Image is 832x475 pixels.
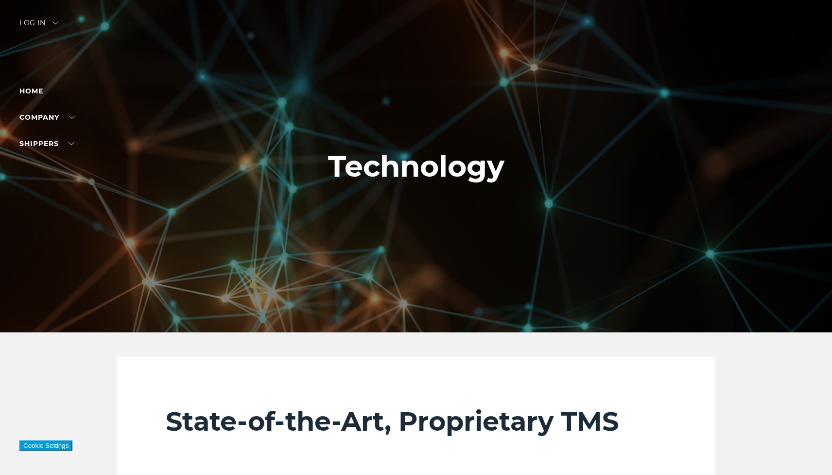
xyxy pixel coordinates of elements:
[166,405,666,438] h2: State-of-the-Art, Proprietary TMS
[52,21,58,24] img: arrow
[19,139,74,148] a: SHIPPERS
[19,87,43,95] a: Home
[19,165,75,174] a: Carriers
[19,19,58,34] div: Log in
[19,440,72,451] button: Cookie Settings
[19,113,75,122] a: Company
[328,150,504,183] h1: Technology
[380,19,452,62] img: kbx logo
